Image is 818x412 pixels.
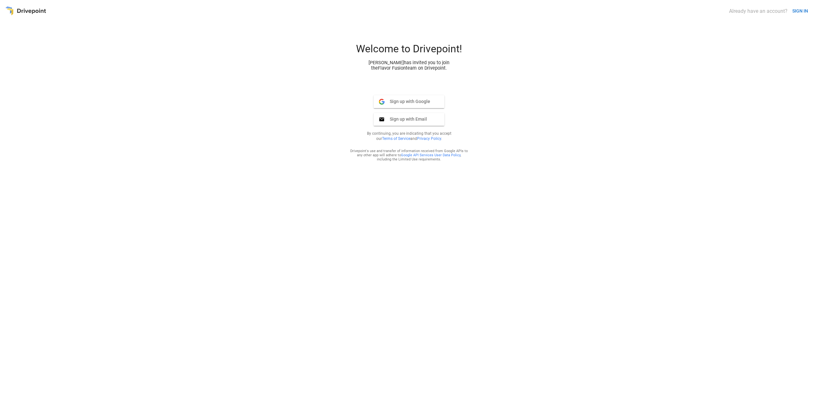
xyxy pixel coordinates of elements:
span: Sign up with Email [385,116,427,122]
a: Privacy Policy [417,136,441,141]
a: Google API Services User Data Policy [401,153,460,157]
button: SIGN IN [790,5,811,17]
div: Drivepoint's use and transfer of information received from Google APIs to any other app will adhe... [350,149,468,161]
span: Sign up with Google [385,99,430,104]
p: By continuing, you are indicating that you accept our and . [359,131,459,141]
button: Sign up with Google [374,95,444,108]
div: Already have an account? [729,8,788,14]
a: Terms of Service [382,136,410,141]
div: [PERSON_NAME] has invited you to join the Flavor Fusion team on Drivepoint. [363,60,455,71]
button: Sign up with Email [374,113,444,126]
div: Welcome to Drivepoint! [332,43,486,60]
